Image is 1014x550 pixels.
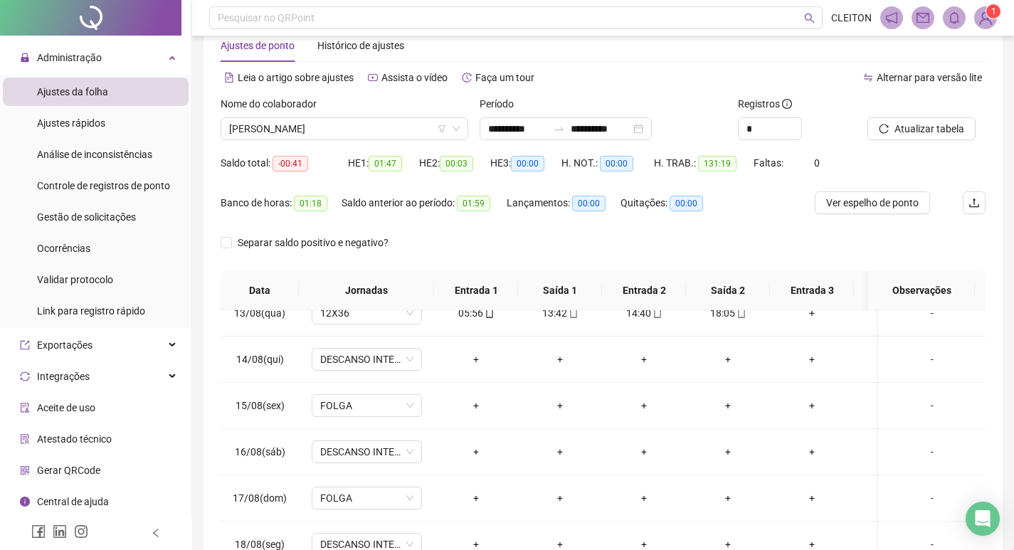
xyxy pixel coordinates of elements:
[867,117,976,140] button: Atualizar tabela
[529,444,591,460] div: +
[234,307,285,319] span: 13/08(qua)
[37,433,112,445] span: Atestado técnico
[613,351,675,367] div: +
[697,305,759,321] div: 18:05
[490,155,561,171] div: HE 3:
[480,96,523,112] label: Período
[698,156,736,171] span: 131:19
[781,398,843,413] div: +
[781,305,843,321] div: +
[236,354,284,365] span: 14/08(qui)
[452,125,460,133] span: down
[37,339,93,351] span: Exportações
[781,351,843,367] div: +
[917,11,929,24] span: mail
[221,40,295,51] span: Ajustes de ponto
[826,195,919,211] span: Ver espelho de ponto
[475,72,534,83] span: Faça um tour
[445,398,507,413] div: +
[221,195,342,211] div: Banco de horas:
[348,155,419,171] div: HE 1:
[368,73,378,83] span: youtube
[299,271,434,310] th: Jornadas
[613,305,675,321] div: 14:40
[381,72,448,83] span: Assista o vídeo
[74,524,88,539] span: instagram
[885,11,898,24] span: notification
[986,4,1000,18] sup: Atualize o seu contato no menu Meus Dados
[561,155,654,171] div: H. NOT.:
[37,149,152,160] span: Análise de inconsistências
[236,400,285,411] span: 15/08(sex)
[697,398,759,413] div: +
[735,308,746,318] span: mobile
[529,305,591,321] div: 13:42
[221,155,348,171] div: Saldo total:
[20,465,30,475] span: qrcode
[235,539,285,550] span: 18/08(seg)
[554,123,565,134] span: swap-right
[865,444,926,460] div: +
[238,72,354,83] span: Leia o artigo sobre ajustes
[320,302,413,324] span: 12X36
[613,444,675,460] div: +
[369,156,402,171] span: 01:47
[890,351,974,367] div: -
[434,271,518,310] th: Entrada 1
[814,157,820,169] span: 0
[20,497,30,507] span: info-circle
[865,351,926,367] div: +
[37,117,105,129] span: Ajustes rápidos
[507,195,620,211] div: Lançamentos:
[37,402,95,413] span: Aceite de uso
[880,282,963,298] span: Observações
[651,308,662,318] span: mobile
[613,398,675,413] div: +
[782,99,792,109] span: info-circle
[440,156,473,171] span: 00:03
[37,211,136,223] span: Gestão de solicitações
[232,235,394,250] span: Separar saldo positivo e negativo?
[320,441,413,462] span: DESCANSO INTER-JORNADA
[233,492,287,504] span: 17/08(dom)
[754,157,786,169] span: Faltas:
[37,52,102,63] span: Administração
[235,446,285,458] span: 16/08(sáb)
[868,271,975,310] th: Observações
[865,398,926,413] div: +
[342,195,507,211] div: Saldo anterior ao período:
[445,490,507,506] div: +
[865,490,926,506] div: +
[37,243,90,254] span: Ocorrências
[890,490,974,506] div: -
[602,271,686,310] th: Entrada 2
[273,156,308,171] span: -00:41
[975,7,996,28] img: 93516
[445,351,507,367] div: +
[320,349,413,370] span: DESCANSO INTER-JORNADA
[457,196,490,211] span: 01:59
[697,351,759,367] div: +
[20,53,30,63] span: lock
[877,72,982,83] span: Alternar para versão lite
[966,502,1000,536] div: Open Intercom Messenger
[53,524,67,539] span: linkedin
[31,524,46,539] span: facebook
[686,271,770,310] th: Saída 2
[865,305,926,321] div: +
[20,340,30,350] span: export
[20,434,30,444] span: solution
[37,86,108,97] span: Ajustes da folha
[151,528,161,538] span: left
[483,308,495,318] span: mobile
[529,490,591,506] div: +
[890,305,974,321] div: -
[697,490,759,506] div: +
[554,123,565,134] span: to
[890,444,974,460] div: -
[37,496,109,507] span: Central de ajuda
[229,118,460,139] span: ANA PAULA RODRIGUES JERONIMO FERREIRA
[781,444,843,460] div: +
[462,73,472,83] span: history
[670,196,703,211] span: 00:00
